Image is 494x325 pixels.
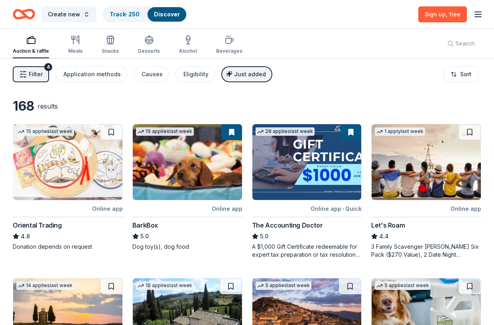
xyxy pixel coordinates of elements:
[132,220,158,230] div: BarkBox
[13,243,123,251] div: Donation depends on request
[375,281,431,290] div: 5 applies last week
[234,71,266,77] span: Just added
[13,66,49,82] button: Filter4
[256,127,315,136] div: 28 applies last week
[342,206,344,212] span: •
[252,220,323,230] div: The Accounting Doctor
[13,32,49,58] button: Auction & raffle
[68,32,83,58] button: Meals
[136,281,194,290] div: 10 applies last week
[44,63,52,71] div: 4
[142,69,163,79] div: Causes
[41,6,96,22] button: Create new
[13,48,49,54] div: Auction & raffle
[16,281,74,290] div: 14 applies last week
[134,66,169,82] button: Causes
[13,5,35,24] a: Home
[132,243,242,251] div: Dog toy(s), dog food
[68,48,83,54] div: Meals
[179,32,197,58] button: Alcohol
[179,48,197,54] div: Alcohol
[102,6,187,22] button: Track· 250Discover
[138,48,160,54] div: Desserts
[372,124,481,200] img: Image for Let's Roam
[92,204,123,214] div: Online app
[37,101,58,111] div: results
[138,32,160,58] button: Desserts
[13,220,62,230] div: Oriental Trading
[252,124,362,259] a: Image for The Accounting Doctor28 applieslast weekOnline app•QuickThe Accounting Doctor5.0A $1,00...
[110,11,140,18] a: Track· 250
[256,281,311,290] div: 5 applies last week
[216,48,242,54] div: Beverages
[379,232,389,241] span: 4.4
[221,66,272,82] button: Just added
[132,124,242,251] a: Image for BarkBox15 applieslast weekOnline appBarkBox5.0Dog toy(s), dog food
[252,124,362,200] img: Image for The Accounting Doctor
[136,127,194,136] div: 15 applies last week
[29,69,43,79] span: Filter
[16,127,74,136] div: 15 applies last week
[252,243,362,259] div: A $1,000 Gift Certificate redeemable for expert tax preparation or tax resolution services—recipi...
[21,232,30,241] span: 4.8
[13,124,122,200] img: Image for Oriental Trading
[140,232,149,241] span: 5.0
[460,69,471,79] span: Sort
[102,48,119,54] div: Snacks
[371,243,481,259] div: 3 Family Scavenger [PERSON_NAME] Six Pack ($270 Value), 2 Date Night Scavenger [PERSON_NAME] Two ...
[13,124,123,251] a: Image for Oriental Trading15 applieslast weekOnline appOriental Trading4.8Donation depends on req...
[183,69,209,79] div: Eligibility
[13,98,34,114] div: 168
[55,66,127,82] button: Application methods
[375,127,425,136] div: 1 apply last week
[133,124,242,200] img: Image for BarkBox
[175,66,215,82] button: Eligibility
[216,32,242,58] button: Beverages
[425,11,461,18] span: Sign up
[451,204,481,214] div: Online app
[311,204,362,214] div: Online app Quick
[446,11,461,18] span: , free
[260,232,268,241] span: 5.0
[154,11,180,18] a: Discover
[418,6,467,22] a: Sign up, free
[48,10,80,19] span: Create new
[444,66,478,82] button: Sort
[212,204,242,214] div: Online app
[371,220,405,230] div: Let's Roam
[102,32,119,58] button: Snacks
[371,124,481,259] a: Image for Let's Roam1 applylast weekOnline appLet's Roam4.43 Family Scavenger [PERSON_NAME] Six P...
[63,69,121,79] div: Application methods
